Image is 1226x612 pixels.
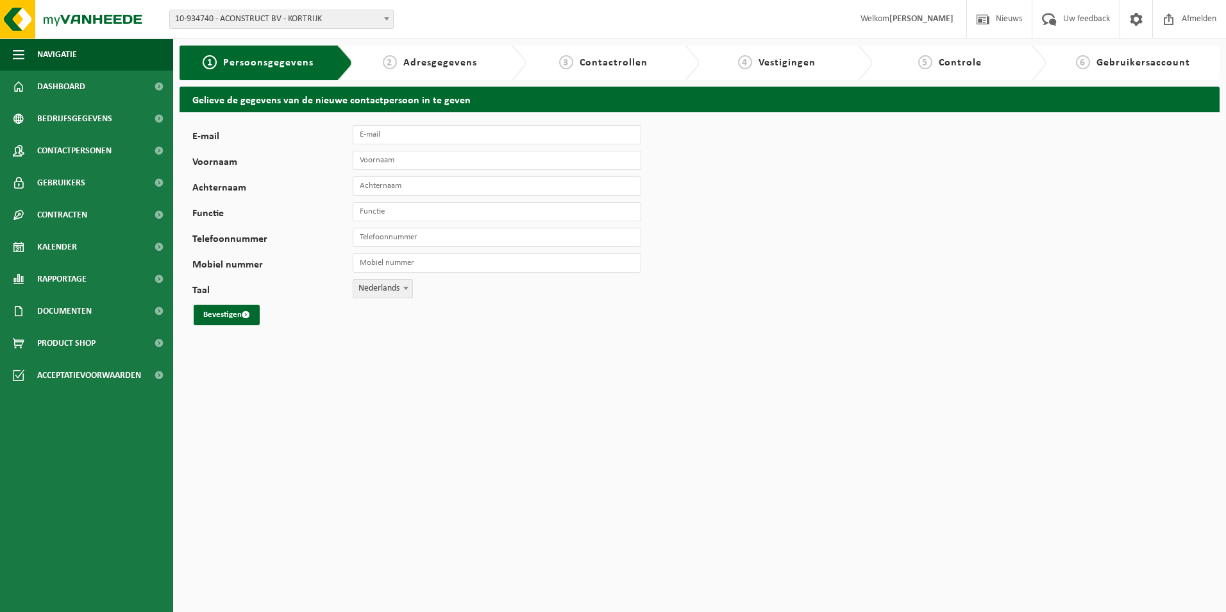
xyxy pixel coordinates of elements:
span: Vestigingen [759,58,816,68]
span: 10-934740 - ACONSTRUCT BV - KORTRIJK [170,10,393,28]
span: Gebruikers [37,167,85,199]
span: Controle [939,58,982,68]
span: Dashboard [37,71,85,103]
span: Persoonsgegevens [223,58,314,68]
input: E-mail [353,125,641,144]
span: Nederlands [353,280,412,298]
input: Voornaam [353,151,641,170]
span: Rapportage [37,263,87,295]
span: Contactrollen [580,58,648,68]
span: 5 [918,55,932,69]
span: Acceptatievoorwaarden [37,359,141,391]
span: Documenten [37,295,92,327]
span: 4 [738,55,752,69]
span: Kalender [37,231,77,263]
span: 2 [383,55,397,69]
label: Taal [192,285,353,298]
span: 10-934740 - ACONSTRUCT BV - KORTRIJK [169,10,394,29]
span: Adresgegevens [403,58,477,68]
strong: [PERSON_NAME] [889,14,953,24]
input: Telefoonnummer [353,228,641,247]
span: 6 [1076,55,1090,69]
span: Contracten [37,199,87,231]
label: E-mail [192,132,353,144]
input: Mobiel nummer [353,253,641,273]
span: 3 [559,55,573,69]
span: 1 [203,55,217,69]
span: Nederlands [353,279,413,298]
input: Achternaam [353,176,641,196]
button: Bevestigen [194,305,260,325]
label: Telefoonnummer [192,234,353,247]
span: Gebruikersaccount [1096,58,1190,68]
label: Mobiel nummer [192,260,353,273]
span: Navigatie [37,38,77,71]
span: Bedrijfsgegevens [37,103,112,135]
label: Achternaam [192,183,353,196]
h2: Gelieve de gegevens van de nieuwe contactpersoon in te geven [180,87,1220,112]
input: Functie [353,202,641,221]
span: Contactpersonen [37,135,112,167]
span: Product Shop [37,327,96,359]
label: Voornaam [192,157,353,170]
label: Functie [192,208,353,221]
